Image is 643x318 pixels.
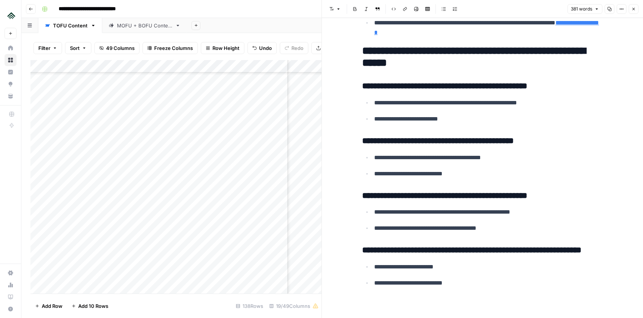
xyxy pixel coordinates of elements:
a: Usage [5,279,17,291]
button: 381 words [567,4,602,14]
span: Add 10 Rows [78,302,108,310]
button: Row Height [201,42,244,54]
div: TOFU Content [53,22,88,29]
span: Undo [259,44,272,52]
a: Opportunities [5,78,17,90]
span: Filter [38,44,50,52]
a: Home [5,42,17,54]
span: Freeze Columns [154,44,193,52]
span: Sort [70,44,80,52]
button: Add 10 Rows [67,300,113,312]
a: TOFU Content [38,18,102,33]
button: Undo [247,42,277,54]
img: Uplisting Logo [5,9,18,22]
a: Browse [5,54,17,66]
span: Row Height [212,44,240,52]
a: Learning Hub [5,291,17,303]
a: MOFU + BOFU Content [102,18,187,33]
div: 19/49 Columns [266,300,321,312]
button: Freeze Columns [143,42,198,54]
span: 381 words [571,6,592,12]
span: Add Row [42,302,62,310]
a: Insights [5,66,17,78]
button: Sort [65,42,91,54]
a: Your Data [5,90,17,102]
button: Help + Support [5,303,17,315]
button: Redo [280,42,308,54]
div: 138 Rows [233,300,266,312]
button: 49 Columns [94,42,140,54]
a: Settings [5,267,17,279]
span: 49 Columns [106,44,135,52]
button: Filter [33,42,62,54]
button: Add Row [30,300,67,312]
button: Workspace: Uplisting [5,6,17,25]
span: Redo [291,44,303,52]
div: MOFU + BOFU Content [117,22,172,29]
